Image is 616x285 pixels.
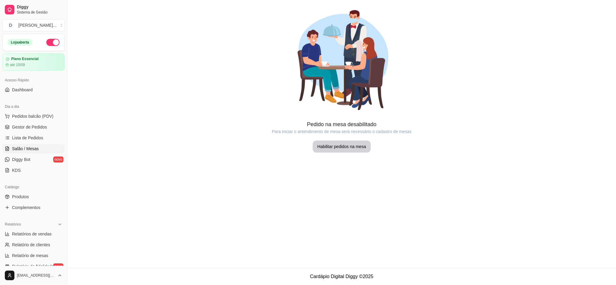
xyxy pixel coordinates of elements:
a: Relatório de mesas [2,251,65,260]
div: Loja aberta [8,39,32,46]
div: Acesso Rápido [2,75,65,85]
span: Diggy [17,5,62,10]
a: Relatório de clientes [2,240,65,250]
div: Dia a dia [2,102,65,111]
article: Pedido na mesa desabilitado [67,120,616,129]
a: Diggy Botnovo [2,155,65,164]
span: Lista de Pedidos [12,135,43,141]
span: Relatório de mesas [12,253,48,259]
a: Complementos [2,203,65,212]
a: Gestor de Pedidos [2,122,65,132]
a: Relatório de fidelidadenovo [2,262,65,271]
span: Complementos [12,205,40,211]
footer: Cardápio Digital Diggy © 2025 [67,268,616,285]
span: Relatórios de vendas [12,231,52,237]
article: Para iniciar o antendimento de mesa será necessário o cadastro de mesas [67,129,616,135]
span: [EMAIL_ADDRESS][DOMAIN_NAME] [17,273,55,278]
button: Select a team [2,19,65,31]
div: [PERSON_NAME] ... [18,22,57,28]
button: Alterar Status [46,39,60,46]
a: Plano Essencialaté 10/09 [2,53,65,71]
span: KDS [12,167,21,173]
span: Diggy Bot [12,156,30,162]
a: Salão / Mesas [2,144,65,153]
a: Dashboard [2,85,65,95]
button: [EMAIL_ADDRESS][DOMAIN_NAME] [2,268,65,283]
span: Sistema de Gestão [17,10,62,15]
span: Relatório de clientes [12,242,50,248]
span: Salão / Mesas [12,146,39,152]
span: Produtos [12,194,29,200]
span: Dashboard [12,87,33,93]
button: Pedidos balcão (PDV) [2,111,65,121]
article: Plano Essencial [11,57,38,61]
a: Lista de Pedidos [2,133,65,143]
a: Produtos [2,192,65,202]
a: KDS [2,165,65,175]
a: Relatórios de vendas [2,229,65,239]
article: até 10/09 [10,62,25,67]
span: Relatórios [5,222,21,227]
button: Habilitar pedidos na mesa [313,141,371,153]
div: Catálogo [2,182,65,192]
span: D [8,22,14,28]
span: Gestor de Pedidos [12,124,47,130]
a: DiggySistema de Gestão [2,2,65,17]
span: Relatório de fidelidade [12,263,54,269]
span: Pedidos balcão (PDV) [12,113,54,119]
